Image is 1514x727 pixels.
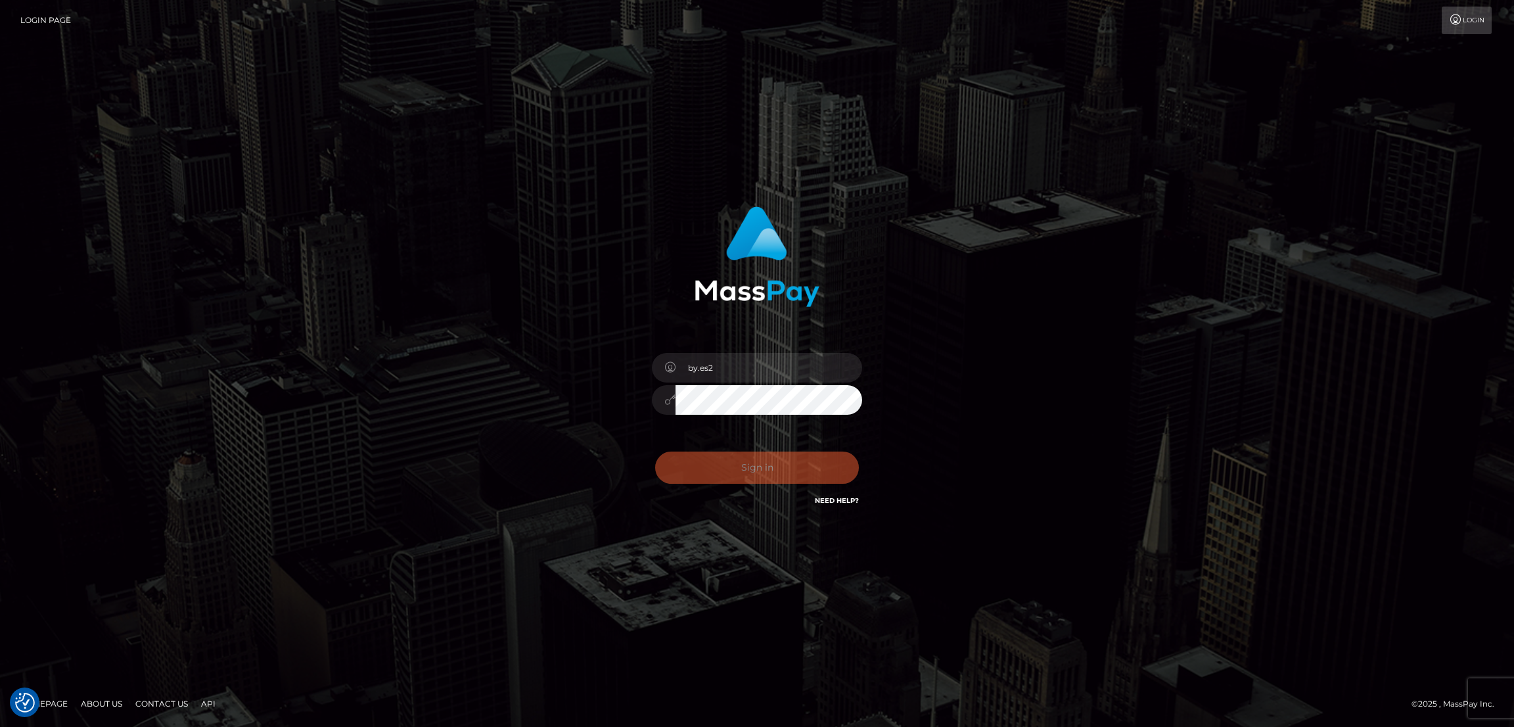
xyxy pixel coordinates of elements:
input: Username... [676,353,862,383]
a: Homepage [14,693,73,714]
a: API [196,693,221,714]
a: Need Help? [815,496,859,505]
a: About Us [76,693,127,714]
div: © 2025 , MassPay Inc. [1411,697,1504,711]
img: Revisit consent button [15,693,35,713]
a: Login Page [20,7,71,34]
button: Consent Preferences [15,693,35,713]
a: Login [1442,7,1492,34]
a: Contact Us [130,693,193,714]
img: MassPay Login [695,206,819,307]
